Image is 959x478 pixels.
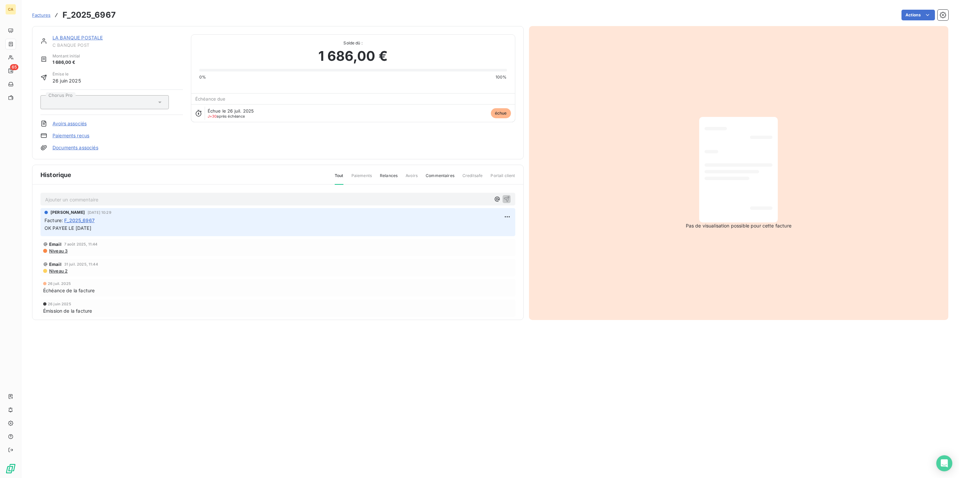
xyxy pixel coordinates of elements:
span: 65 [10,64,18,70]
span: Paiements [351,173,372,184]
span: Niveau 3 [48,248,68,254]
a: Avoirs associés [52,120,87,127]
span: Creditsafe [462,173,483,184]
span: Émission de la facture [43,307,92,314]
span: Email [49,242,62,247]
span: Commentaires [426,173,454,184]
span: 26 juil. 2025 [48,282,71,286]
span: 31 juil. 2025, 11:44 [64,262,98,266]
span: Émise le [52,71,81,77]
img: Logo LeanPay [5,463,16,474]
span: 7 août 2025, 11:44 [64,242,98,246]
span: 1 686,00 € [318,46,388,66]
span: Email [49,262,62,267]
span: 1 686,00 € [52,59,80,66]
span: Pas de visualisation possible pour cette facture [686,222,791,229]
span: F_2025_6967 [64,217,95,224]
span: après échéance [208,114,245,118]
a: LA BANQUE POSTALE [52,35,103,40]
span: Échue le 26 juil. 2025 [208,108,254,114]
button: Actions [901,10,935,20]
a: Factures [32,12,50,18]
span: 0% [199,74,206,80]
span: Historique [40,170,72,179]
div: CA [5,4,16,15]
span: [PERSON_NAME] [50,209,85,215]
span: Tout [335,173,343,185]
h3: F_2025_6967 [63,9,116,21]
span: échue [491,108,511,118]
span: Montant initial [52,53,80,59]
div: Open Intercom Messenger [936,455,952,471]
span: Solde dû : [199,40,507,46]
span: Portail client [491,173,515,184]
span: Facture : [44,217,63,224]
span: 26 juin 2025 [52,77,81,84]
span: Niveau 2 [48,268,68,274]
span: OK PAYEE LE [DATE] [44,225,91,231]
a: Paiements reçus [52,132,89,139]
a: Documents associés [52,144,98,151]
a: 65 [5,65,16,76]
span: Avoirs [406,173,418,184]
span: 26 juin 2025 [48,302,71,306]
span: [DATE] 10:29 [88,210,111,214]
span: Échéance de la facture [43,287,95,294]
span: Relances [380,173,398,184]
span: C BANQUE POST [52,42,183,48]
span: J+30 [208,114,217,119]
span: 100% [496,74,507,80]
span: Échéance due [195,96,226,102]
